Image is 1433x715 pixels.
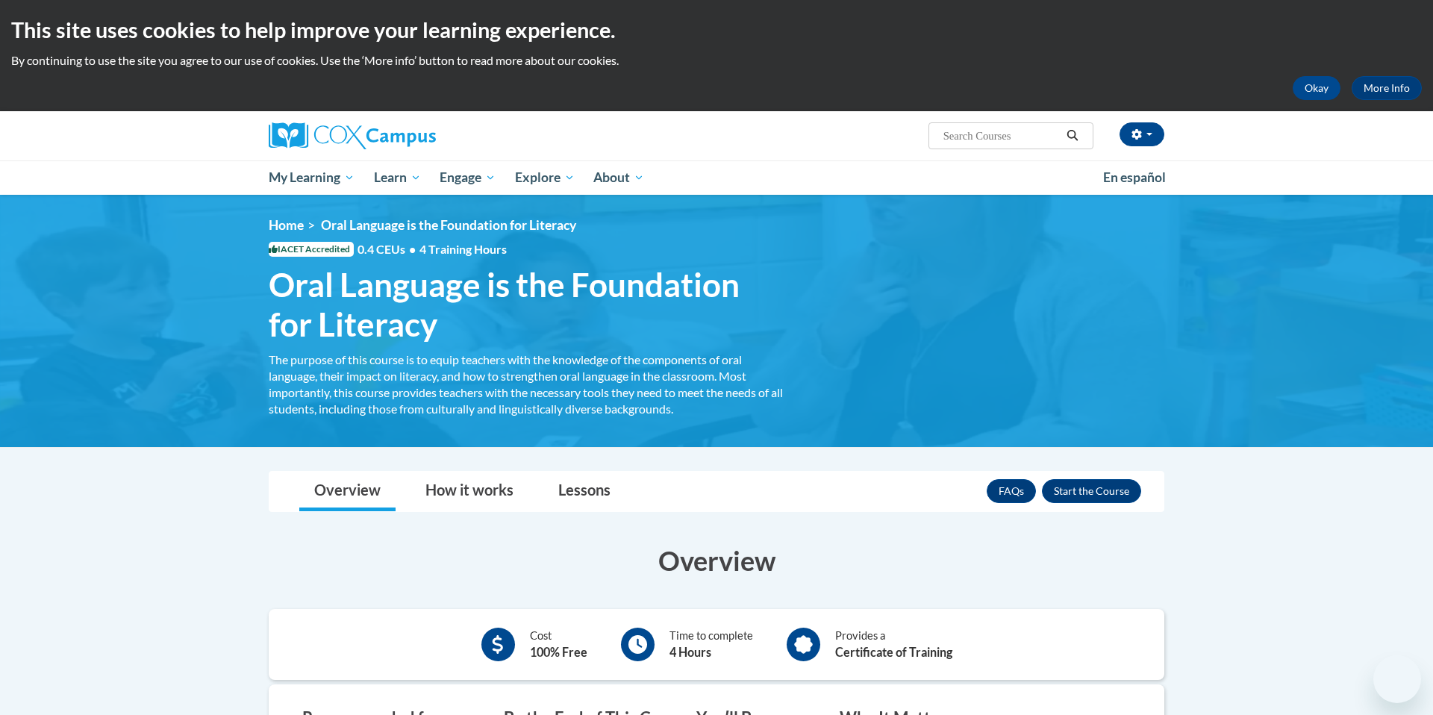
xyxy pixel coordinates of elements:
[269,242,354,257] span: IACET Accredited
[1293,76,1340,100] button: Okay
[269,217,304,233] a: Home
[835,645,952,659] b: Certificate of Training
[410,472,528,511] a: How it works
[987,479,1036,503] a: FAQs
[1373,655,1421,703] iframe: Button to launch messaging window
[430,160,505,195] a: Engage
[1093,162,1176,193] a: En español
[419,242,507,256] span: 4 Training Hours
[669,645,711,659] b: 4 Hours
[530,645,587,659] b: 100% Free
[1103,169,1166,185] span: En español
[269,169,355,187] span: My Learning
[593,169,644,187] span: About
[440,169,496,187] span: Engage
[669,628,753,661] div: Time to complete
[269,352,784,417] div: The purpose of this course is to equip teachers with the knowledge of the components of oral lang...
[409,242,416,256] span: •
[11,15,1422,45] h2: This site uses cookies to help improve your learning experience.
[530,628,587,661] div: Cost
[269,122,552,149] a: Cox Campus
[364,160,431,195] a: Learn
[1042,479,1141,503] button: Enroll
[543,472,625,511] a: Lessons
[584,160,655,195] a: About
[246,160,1187,195] div: Main menu
[374,169,421,187] span: Learn
[321,217,576,233] span: Oral Language is the Foundation for Literacy
[1120,122,1164,146] button: Account Settings
[269,122,436,149] img: Cox Campus
[269,542,1164,579] h3: Overview
[942,127,1061,145] input: Search Courses
[515,169,575,187] span: Explore
[835,628,952,661] div: Provides a
[358,241,507,257] span: 0.4 CEUs
[11,52,1422,69] p: By continuing to use the site you agree to our use of cookies. Use the ‘More info’ button to read...
[1352,76,1422,100] a: More Info
[1061,127,1084,145] button: Search
[259,160,364,195] a: My Learning
[269,265,784,344] span: Oral Language is the Foundation for Literacy
[505,160,584,195] a: Explore
[299,472,396,511] a: Overview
